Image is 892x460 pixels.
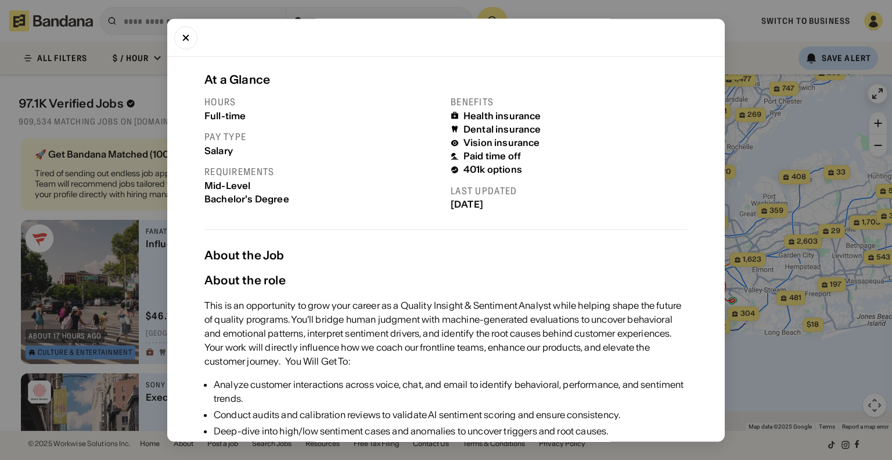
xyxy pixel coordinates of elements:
[204,194,441,205] div: Bachelor's Degree
[214,408,688,422] div: Conduct audits and calibration reviews to validate AI sentiment scoring and ensure consistency.
[204,166,441,178] div: Requirements
[204,298,688,368] div: This is an opportunity to grow your career as a Quality Insight & Sentiment Analyst while helping...
[174,26,197,49] button: Close
[204,272,286,289] div: About the role
[463,151,521,162] div: Paid time off
[204,73,688,87] div: At a Glance
[451,185,688,197] div: Last updated
[463,110,541,122] div: Health insurance
[204,248,688,262] div: About the Job
[451,199,688,211] div: [DATE]
[214,424,688,438] div: Deep-dive into high/low sentiment cases and anomalies to uncover triggers and root causes.
[214,377,688,405] div: Analyze customer interactions across voice, chat, and email to identify behavioral, performance, ...
[463,124,541,135] div: Dental insurance
[204,145,441,156] div: Salary
[204,110,441,122] div: Full-time
[204,131,441,143] div: Pay type
[204,96,441,108] div: Hours
[463,138,540,149] div: Vision insurance
[463,165,522,176] div: 401k options
[204,180,441,191] div: Mid-Level
[451,96,688,108] div: Benefits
